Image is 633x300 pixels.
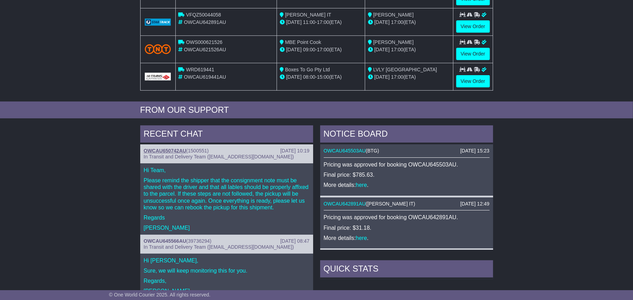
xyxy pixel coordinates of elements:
[140,125,313,144] div: RECENT CHAT
[144,167,310,174] p: Hi Team,
[374,74,390,80] span: [DATE]
[368,73,450,81] div: (ETA)
[324,201,490,207] div: ( )
[188,238,210,244] span: 39736294
[280,238,309,244] div: [DATE] 08:47
[367,201,413,207] span: [PERSON_NAME] IT
[373,12,414,18] span: [PERSON_NAME]
[286,19,302,25] span: [DATE]
[285,12,331,18] span: [PERSON_NAME] IT
[144,244,294,250] span: In Transit and Delivery Team ([EMAIL_ADDRESS][DOMAIN_NAME])
[186,67,214,72] span: WRD619441
[144,177,310,211] p: Please remind the shipper that the consignment note must be shared with the driver and that all l...
[286,74,302,80] span: [DATE]
[391,74,403,80] span: 17:00
[144,148,186,154] a: OWCAU650742AU
[317,74,329,80] span: 15:00
[456,20,490,33] a: View Order
[391,47,403,52] span: 17:00
[373,39,414,45] span: [PERSON_NAME]
[188,148,207,154] span: 1500551
[186,39,222,45] span: OWS000621526
[456,48,490,60] a: View Order
[374,47,390,52] span: [DATE]
[186,12,221,18] span: VFQZ50044058
[456,75,490,87] a: View Order
[145,19,171,26] img: GetCarrierServiceLogo
[140,105,493,115] div: FROM OUR SUPPORT
[324,182,490,188] p: More details: .
[324,224,490,231] p: Final price: $31.18.
[280,46,362,53] div: - (ETA)
[144,257,310,264] p: Hi [PERSON_NAME],
[286,47,302,52] span: [DATE]
[391,19,403,25] span: 17:00
[285,67,330,72] span: Boxes To Go Pty Ltd
[144,238,310,244] div: ( )
[144,224,310,231] p: [PERSON_NAME]
[460,201,489,207] div: [DATE] 12:49
[303,74,315,80] span: 08:00
[356,235,367,241] a: here
[324,148,490,154] div: ( )
[144,288,310,294] p: [PERSON_NAME]
[324,171,490,178] p: Final price: $785.63.
[356,182,367,188] a: here
[368,19,450,26] div: (ETA)
[109,292,211,298] span: © One World Courier 2025. All rights reserved.
[285,39,321,45] span: MBE Point Cook
[144,278,310,284] p: Regards,
[324,235,490,241] p: More details: .
[460,148,489,154] div: [DATE] 15:23
[144,154,294,159] span: In Transit and Delivery Team ([EMAIL_ADDRESS][DOMAIN_NAME])
[320,125,493,144] div: NOTICE BOARD
[145,73,171,80] img: GetCarrierServiceLogo
[373,67,437,72] span: LVLY [GEOGRAPHIC_DATA]
[367,148,377,154] span: BTG
[303,47,315,52] span: 09:00
[184,74,226,80] span: OWCAU619441AU
[324,201,366,207] a: OWCAU642891AU
[145,44,171,54] img: TNT_Domestic.png
[320,260,493,279] div: Quick Stats
[368,46,450,53] div: (ETA)
[320,279,493,297] td: Deliveries
[324,214,490,221] p: Pricing was approved for booking OWCAU642891AU.
[317,19,329,25] span: 17:00
[144,238,186,244] a: OWCAU645566AU
[303,19,315,25] span: 11:00
[144,267,310,274] p: Sure, we will keep monitoring this for you.
[144,148,310,154] div: ( )
[280,73,362,81] div: - (ETA)
[280,148,309,154] div: [DATE] 10:19
[317,47,329,52] span: 17:00
[184,47,226,52] span: OWCAU621526AU
[280,19,362,26] div: - (ETA)
[324,148,366,154] a: OWCAU645503AU
[144,214,310,221] p: Regards
[184,19,226,25] span: OWCAU642891AU
[374,19,390,25] span: [DATE]
[324,161,490,168] p: Pricing was approved for booking OWCAU645503AU.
